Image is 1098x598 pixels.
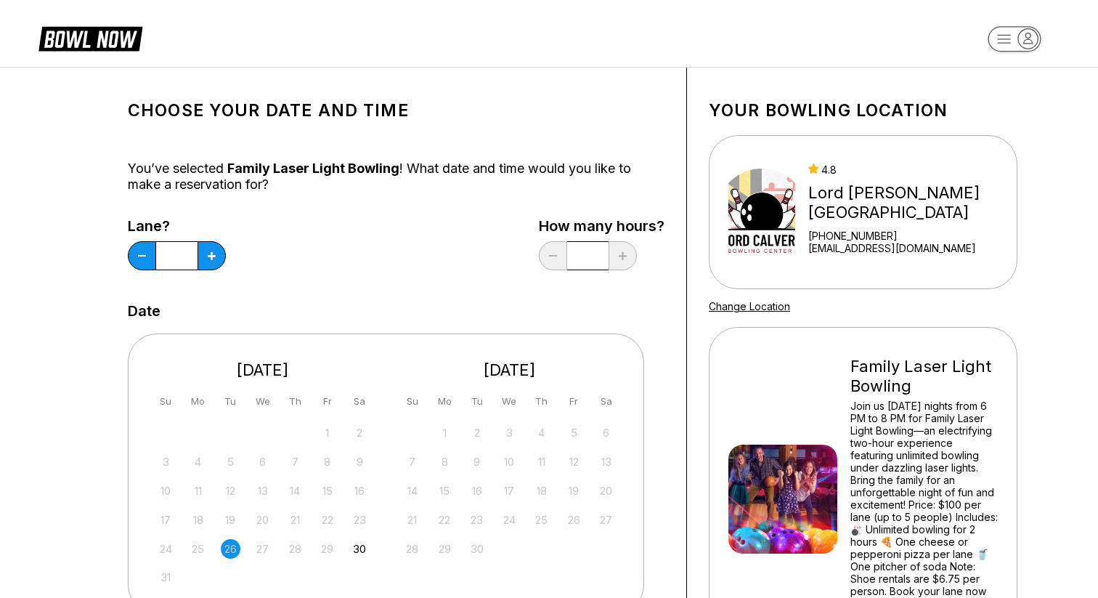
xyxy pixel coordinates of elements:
div: Su [156,392,176,411]
div: You’ve selected ! What date and time would you like to make a reservation for? [128,161,664,193]
div: Lord [PERSON_NAME][GEOGRAPHIC_DATA] [808,183,1011,222]
div: Not available Thursday, September 25th, 2025 [532,510,551,530]
div: Not available Sunday, August 10th, 2025 [156,481,176,501]
div: [PHONE_NUMBER] [808,230,1011,242]
div: Not available Tuesday, August 5th, 2025 [221,452,240,472]
label: Lane? [128,218,226,234]
label: Date [128,303,160,319]
div: Not available Thursday, September 4th, 2025 [532,423,551,443]
div: Not available Saturday, September 6th, 2025 [596,423,616,443]
div: Not available Wednesday, August 6th, 2025 [253,452,272,472]
div: Not available Tuesday, August 12th, 2025 [221,481,240,501]
div: Not available Wednesday, September 24th, 2025 [500,510,519,530]
div: Not available Saturday, September 20th, 2025 [596,481,616,501]
div: Not available Wednesday, August 20th, 2025 [253,510,272,530]
div: Not available Wednesday, August 13th, 2025 [253,481,272,501]
div: Tu [221,392,240,411]
div: Not available Friday, August 8th, 2025 [317,452,337,472]
div: Not available Sunday, August 31st, 2025 [156,567,176,587]
div: Not available Friday, September 5th, 2025 [564,423,584,443]
div: Not available Friday, August 22nd, 2025 [317,510,337,530]
div: Not available Tuesday, September 9th, 2025 [467,452,487,472]
div: Not available Tuesday, August 19th, 2025 [221,510,240,530]
div: Tu [467,392,487,411]
div: Sa [596,392,616,411]
div: Not available Sunday, August 17th, 2025 [156,510,176,530]
div: Not available Friday, September 26th, 2025 [564,510,584,530]
div: Not available Sunday, August 24th, 2025 [156,539,176,559]
div: Not available Monday, September 1st, 2025 [435,423,455,443]
div: Th [532,392,551,411]
div: Su [402,392,422,411]
div: Not available Saturday, August 2nd, 2025 [350,423,370,443]
div: Not available Monday, September 29th, 2025 [435,539,455,559]
div: Not available Monday, September 15th, 2025 [435,481,455,501]
div: Not available Sunday, August 3rd, 2025 [156,452,176,472]
div: Not available Friday, August 29th, 2025 [317,539,337,559]
div: Not available Monday, September 8th, 2025 [435,452,455,472]
div: Not available Thursday, September 11th, 2025 [532,452,551,472]
div: Not available Wednesday, September 17th, 2025 [500,481,519,501]
h1: Your bowling location [709,100,1017,121]
div: Not available Thursday, August 14th, 2025 [285,481,305,501]
div: Not available Tuesday, September 2nd, 2025 [467,423,487,443]
span: Family Laser Light Bowling [227,161,399,176]
div: Not available Tuesday, September 30th, 2025 [467,539,487,559]
div: Not available Thursday, August 21st, 2025 [285,510,305,530]
div: Family Laser Light Bowling [850,357,998,396]
div: Not available Wednesday, August 27th, 2025 [253,539,272,559]
div: Choose Saturday, August 30th, 2025 [350,539,370,559]
div: Not available Saturday, September 13th, 2025 [596,452,616,472]
div: Not available Thursday, September 18th, 2025 [532,481,551,501]
div: [DATE] [150,360,375,380]
div: Not available Saturday, September 27th, 2025 [596,510,616,530]
div: month 2025-08 [154,421,372,588]
img: Lord Calvert Bowling Center [728,158,795,267]
div: Not available Monday, August 18th, 2025 [188,510,208,530]
div: Fr [564,392,584,411]
div: Mo [188,392,208,411]
div: Not available Sunday, September 7th, 2025 [402,452,422,472]
div: Not available Friday, September 19th, 2025 [564,481,584,501]
div: Not available Friday, September 12th, 2025 [564,452,584,472]
a: [EMAIL_ADDRESS][DOMAIN_NAME] [808,242,1011,254]
h1: Choose your Date and time [128,100,664,121]
div: Not available Sunday, September 21st, 2025 [402,510,422,530]
div: Not available Thursday, August 28th, 2025 [285,539,305,559]
div: Mo [435,392,455,411]
div: Fr [317,392,337,411]
div: We [253,392,272,411]
div: Not available Tuesday, August 26th, 2025 [221,539,240,559]
div: Not available Thursday, August 7th, 2025 [285,452,305,472]
div: Not available Sunday, September 14th, 2025 [402,481,422,501]
img: Family Laser Light Bowling [728,445,837,554]
div: Not available Saturday, August 9th, 2025 [350,452,370,472]
a: Change Location [709,300,790,312]
div: Not available Monday, August 25th, 2025 [188,539,208,559]
div: Not available Monday, August 4th, 2025 [188,452,208,472]
div: Not available Friday, August 1st, 2025 [317,423,337,443]
div: Not available Wednesday, September 3rd, 2025 [500,423,519,443]
div: Not available Wednesday, September 10th, 2025 [500,452,519,472]
label: How many hours? [539,218,664,234]
div: Not available Saturday, August 16th, 2025 [350,481,370,501]
div: 4.8 [808,163,1011,176]
div: Sa [350,392,370,411]
div: Not available Tuesday, September 23rd, 2025 [467,510,487,530]
div: month 2025-09 [401,421,619,559]
div: Not available Monday, September 22nd, 2025 [435,510,455,530]
div: Th [285,392,305,411]
div: We [500,392,519,411]
div: Not available Sunday, September 28th, 2025 [402,539,422,559]
div: Not available Tuesday, September 16th, 2025 [467,481,487,501]
div: Not available Friday, August 15th, 2025 [317,481,337,501]
div: Not available Saturday, August 23rd, 2025 [350,510,370,530]
div: [DATE] [397,360,622,380]
div: Not available Monday, August 11th, 2025 [188,481,208,501]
